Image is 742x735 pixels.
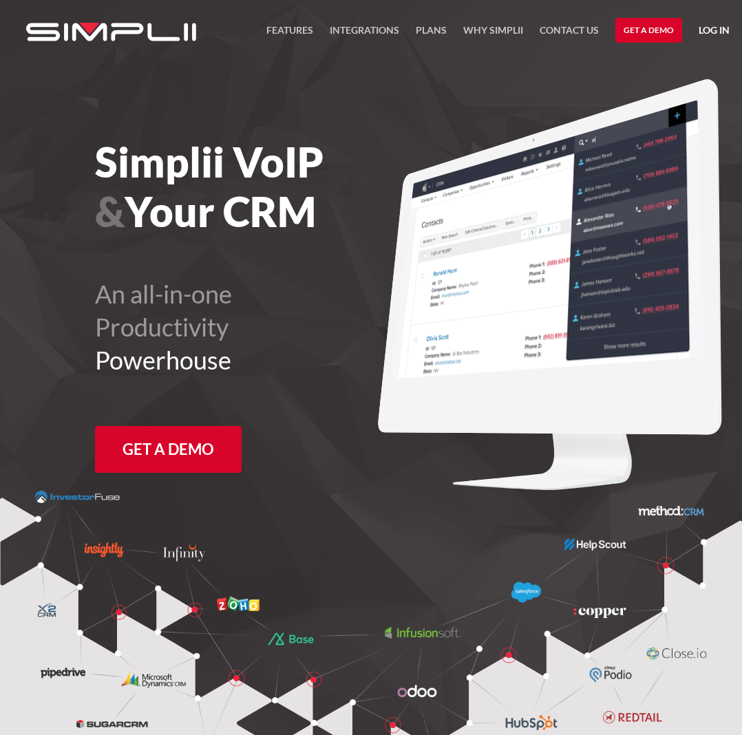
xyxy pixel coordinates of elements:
a: Plans [416,22,447,47]
a: Get a Demo [615,18,682,43]
a: Contact US [540,22,599,47]
a: Why Simplii [463,22,523,47]
img: Simplii [26,23,196,41]
h2: An all-in-one Productivity [95,277,447,376]
a: Integrations [330,22,399,47]
h1: Simplii VoIP Your CRM [95,137,447,236]
span: Powerhouse [95,345,231,375]
a: FEATURES [266,22,313,47]
a: Log in [699,22,730,43]
span: & [95,187,125,236]
a: Get a Demo [95,426,242,473]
